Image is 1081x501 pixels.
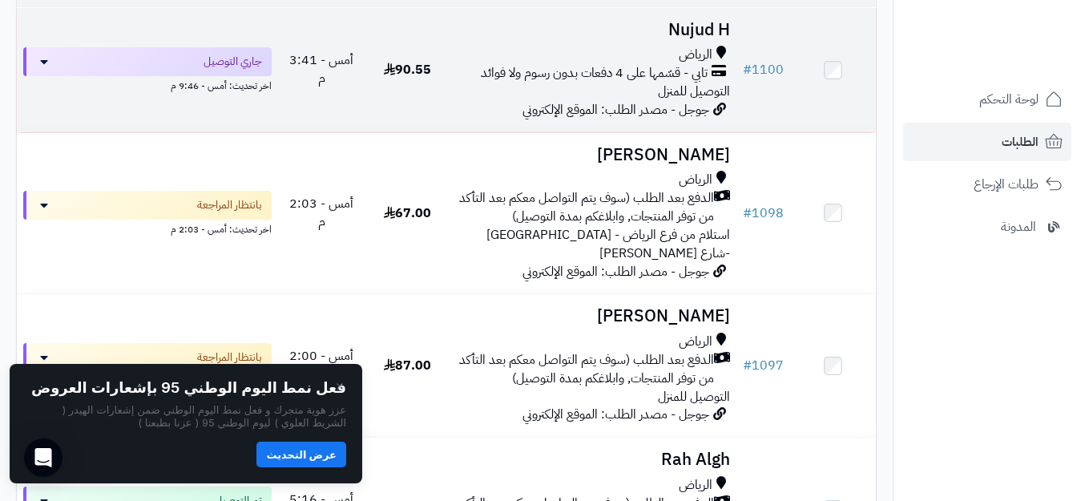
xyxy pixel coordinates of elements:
span: # [743,356,752,375]
span: 90.55 [384,60,431,79]
h3: [PERSON_NAME] [457,307,730,325]
span: تابي - قسّمها على 4 دفعات بدون رسوم ولا فوائد [481,64,708,83]
span: الرياض [679,171,712,189]
p: عزز هوية متجرك و فعل نمط اليوم الوطني ضمن إشعارات الهيدر ( الشريط العلوي ) ليوم الوطني 95 ( عزنا ... [26,403,346,430]
a: #1098 [743,204,784,223]
span: 67.00 [384,204,431,223]
span: بانتظار المراجعة [197,349,262,366]
span: # [743,204,752,223]
span: الدفع بعد الطلب (سوف يتم التواصل معكم بعد التأكد من توفر المنتجات, وابلاغكم بمدة التوصيل) [457,351,714,388]
div: اخر تحديث: أمس - 9:46 م [23,76,272,93]
span: أمس - 2:00 م [289,346,353,384]
h3: Rah Algh [457,450,730,469]
a: طلبات الإرجاع [903,165,1071,204]
a: #1100 [743,60,784,79]
span: جوجل - مصدر الطلب: الموقع الإلكتروني [522,405,709,424]
span: الطلبات [1002,131,1039,153]
span: أمس - 3:41 م [289,51,353,88]
a: لوحة التحكم [903,80,1071,119]
span: أمس - 2:03 م [289,194,353,232]
a: #1097 [743,356,784,375]
a: الطلبات [903,123,1071,161]
span: التوصيل للمنزل [658,82,730,101]
span: استلام من فرع الرياض - [GEOGRAPHIC_DATA] -شارع [PERSON_NAME] [486,225,730,263]
span: الرياض [679,46,712,64]
span: المدونة [1001,216,1036,238]
span: لوحة التحكم [979,88,1039,111]
span: 87.00 [384,356,431,375]
button: عرض التحديث [256,442,346,467]
span: جوجل - مصدر الطلب: الموقع الإلكتروني [522,100,709,119]
span: الرياض [679,333,712,351]
h2: فعل نمط اليوم الوطني 95 بإشعارات العروض [31,380,346,396]
span: الرياض [679,476,712,495]
div: اخر تحديث: أمس - 2:03 م [23,220,272,236]
span: طلبات الإرجاع [974,173,1039,196]
h3: [PERSON_NAME] [457,146,730,164]
div: Open Intercom Messenger [24,438,63,477]
span: جاري التوصيل [204,54,262,70]
h3: Nujud H [457,21,730,39]
span: جوجل - مصدر الطلب: الموقع الإلكتروني [522,262,709,281]
span: # [743,60,752,79]
span: الدفع بعد الطلب (سوف يتم التواصل معكم بعد التأكد من توفر المنتجات, وابلاغكم بمدة التوصيل) [457,189,714,226]
img: logo-2.png [972,27,1066,61]
span: التوصيل للمنزل [658,387,730,406]
a: المدونة [903,208,1071,246]
span: بانتظار المراجعة [197,197,262,213]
